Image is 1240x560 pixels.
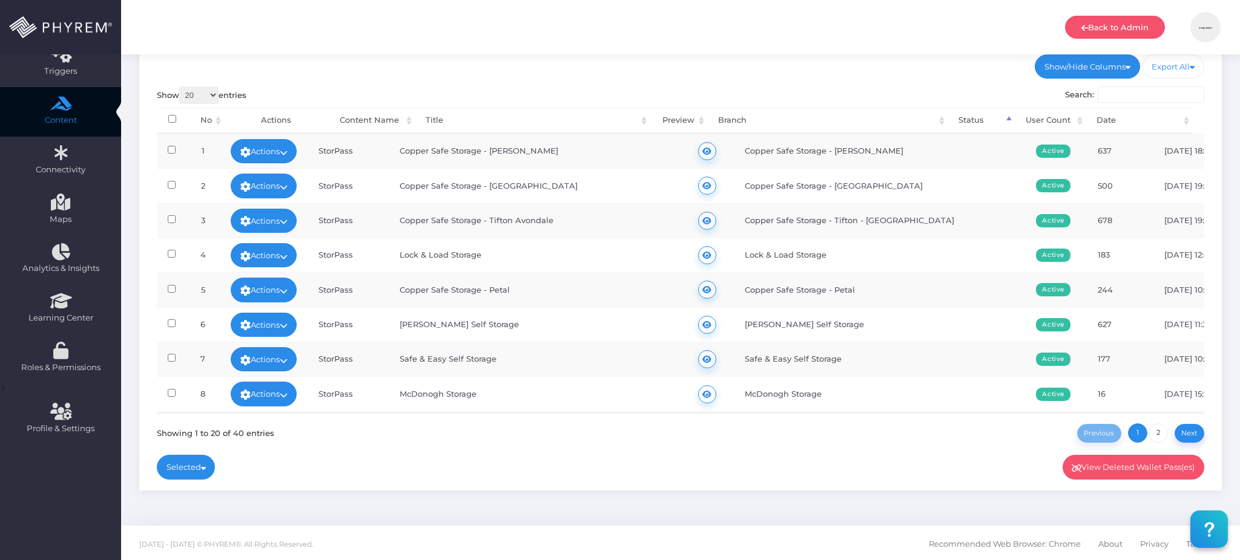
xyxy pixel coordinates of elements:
[1087,238,1153,272] td: 183
[1186,531,1201,556] span: T&C
[1087,203,1153,238] td: 678
[308,376,389,411] td: StorPass
[1153,342,1239,376] td: [DATE] 10:58:58
[389,376,680,411] td: McDonogh Storage
[231,313,297,337] a: Actions
[1175,424,1205,443] a: Next
[1065,16,1165,39] a: Back to Admin
[8,312,113,324] span: Learning Center
[1015,108,1086,134] th: User Count: activate to sort column ascending
[1036,249,1070,262] span: Active
[1036,318,1070,331] span: Active
[389,272,680,307] td: Copper Safe Storage - Petal
[186,168,220,203] td: 2
[308,342,389,376] td: StorPass
[1036,179,1070,192] span: Active
[8,362,113,374] span: Roles & Permissions
[1036,145,1070,158] span: Active
[186,342,220,376] td: 7
[1087,168,1153,203] td: 500
[1087,342,1153,376] td: 177
[734,307,1025,342] td: [PERSON_NAME] Self Storage
[1153,203,1239,238] td: [DATE] 19:39:50
[308,168,389,203] td: StorPass
[650,108,708,134] th: Preview: activate to sort column ascending
[1153,307,1239,342] td: [DATE] 11:38:40
[1153,272,1239,307] td: [DATE] 10:20:50
[1087,272,1153,307] td: 244
[329,108,415,134] th: Content Name: activate to sort column ascending
[231,278,297,302] a: Actions
[1153,411,1239,446] td: [DATE] 14:20:09
[1087,134,1153,168] td: 637
[1153,134,1239,168] td: [DATE] 18:05:22
[1098,86,1204,103] input: Search:
[231,209,297,233] a: Actions
[308,134,389,168] td: StorPass
[389,307,680,342] td: [PERSON_NAME] Self Storage
[186,411,220,446] td: 9
[734,342,1025,376] td: Safe & Easy Self Storage
[50,213,71,226] span: Maps
[734,168,1025,203] td: Copper Safe Storage - [GEOGRAPHIC_DATA]
[8,65,113,77] span: Triggers
[948,108,1015,134] th: Status: activate to sort column descending
[308,411,389,446] td: StorPass
[389,342,680,376] td: Safe & Easy Self Storage
[389,168,680,203] td: Copper Safe Storage - [GEOGRAPHIC_DATA]
[1098,531,1123,556] span: About
[186,203,220,238] td: 3
[179,86,219,104] select: Showentries
[707,108,948,134] th: Branch: activate to sort column ascending
[186,238,220,272] td: 4
[389,238,680,272] td: Lock & Load Storage
[734,376,1025,411] td: McDonogh Storage
[1087,307,1153,342] td: 627
[186,272,220,307] td: 5
[389,411,680,446] td: Ridge Self Storage
[1036,214,1070,227] span: Active
[8,114,113,126] span: Content
[157,422,274,439] div: Showing 1 to 20 of 40 entries
[231,347,297,371] a: Actions
[308,238,389,272] td: StorPass
[1036,388,1070,401] span: Active
[734,238,1025,272] td: Lock & Load Storage
[1153,376,1239,411] td: [DATE] 15:23:52
[929,531,1081,556] span: Recommended Web Browser: Chrome
[1065,86,1205,103] label: Search:
[231,243,297,267] a: Actions
[308,307,389,342] td: StorPass
[8,262,113,275] span: Analytics & Insights
[1086,108,1192,134] th: Date: activate to sort column ascending
[1128,423,1147,443] a: 1
[1087,376,1153,411] td: 16
[1087,411,1153,446] td: 104
[1035,54,1140,79] a: Show/Hide Columns
[308,272,389,307] td: StorPass
[8,164,113,176] span: Connectivity
[389,203,680,238] td: Copper Safe Storage - Tifton Avondale
[734,134,1025,168] td: Copper Safe Storage - [PERSON_NAME]
[224,108,328,134] th: Actions
[734,272,1025,307] td: Copper Safe Storage - Petal
[27,423,94,435] span: Profile & Settings
[415,108,650,134] th: Title: activate to sort column ascending
[188,108,224,134] th: No: activate to sort column ascending
[157,455,216,479] a: Selected
[186,134,220,168] td: 1
[308,203,389,238] td: StorPass
[139,540,313,549] span: [DATE] - [DATE] © PHYREM®. All Rights Reserved.
[186,376,220,411] td: 8
[1153,168,1239,203] td: [DATE] 19:26:16
[734,411,1025,446] td: Ridge Self Storage
[1153,238,1239,272] td: [DATE] 12:49:20
[157,86,246,104] label: Show entries
[1063,455,1205,479] a: View Deleted Wallet Pass(es)
[734,203,1025,238] td: Copper Safe Storage - Tifton - [GEOGRAPHIC_DATA]
[1140,531,1169,556] span: Privacy
[1149,423,1168,443] a: 2
[231,174,297,198] a: Actions
[1143,54,1205,79] a: Export All
[231,382,297,406] a: Actions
